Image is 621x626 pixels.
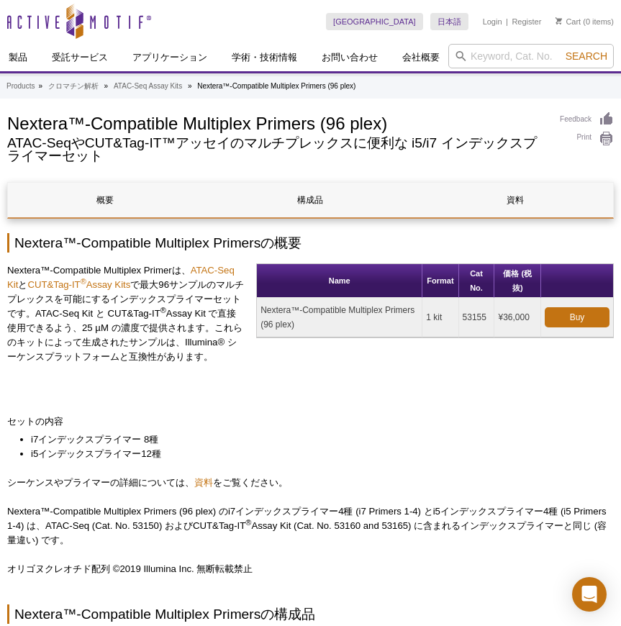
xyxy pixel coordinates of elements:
a: お問い合わせ [313,44,386,71]
a: CUT&Tag-IT®Assay Kits [27,279,130,290]
a: 資料 [194,477,213,488]
th: Cat No. [459,264,495,298]
sup: ® [81,277,86,286]
li: | [506,13,508,30]
a: 受託サービス [43,44,117,71]
p: セットの内容 [7,414,614,429]
li: Nextera™-Compatible Multiplex Primers (96 plex) [197,82,355,90]
a: Login [483,17,502,27]
li: (0 items) [556,13,614,30]
a: 学術・技術情報 [223,44,306,71]
h2: Nextera™-Compatible Multiplex Primersの構成品 [7,604,614,624]
li: i5インデックスプライマー12種 [31,447,599,461]
a: 会社概要 [394,44,448,71]
a: 資料 [418,183,613,217]
li: » [38,82,42,90]
th: Name [257,264,422,298]
a: ATAC-Seq Assay Kits [114,80,182,93]
a: クロマチン解析 [48,80,99,93]
td: 53155 [459,298,495,337]
p: Nextera™-Compatible Multiplex Primers (96 plex) のi7インデックスプライマー4種 (i7 Primers 1-4) とi5インデックスプライマー4... [7,504,614,548]
td: 1 kit [422,298,458,337]
sup: ® [245,517,251,526]
th: 価格 (税抜) [494,264,541,298]
a: アプリケーション [124,44,216,71]
li: i7インデックスプライマー 8種 [31,432,599,447]
p: Nextera™-Compatible Multiplex Primerは、 と で最大96サンプルのマルチプレックスを可能にするインデックスプライマーセットです。ATAC-Seq Kit と ... [7,263,245,364]
a: 構成品 [213,183,408,217]
span: Search [566,50,607,62]
h1: Nextera™-Compatible Multiplex Primers (96 plex) [7,112,545,133]
sup: ® [160,306,166,314]
a: Buy [545,307,609,327]
a: Products [6,80,35,93]
a: Register [512,17,541,27]
td: Nextera™-Compatible Multiplex Primers (96 plex) [257,298,422,337]
a: 概要 [8,183,203,217]
button: Search [561,50,612,63]
div: Open Intercom Messenger [572,577,607,612]
a: Feedback [560,112,614,127]
td: ¥36,000 [494,298,541,337]
a: Cart [556,17,581,27]
h2: Nextera™-Compatible Multiplex Primersの概要 [7,233,614,253]
a: Print [560,131,614,147]
a: [GEOGRAPHIC_DATA] [326,13,423,30]
li: » [188,82,192,90]
th: Format [422,264,458,298]
li: » [104,82,109,90]
a: 日本語 [430,13,468,30]
img: Your Cart [556,17,562,24]
input: Keyword, Cat. No. [448,44,614,68]
p: シーケンスやプライマーの詳細については、 をご覧ください。 [7,476,614,490]
h2: ATAC-SeqやCUT&Tag-IT™アッセイのマルチプレックスに便利な i5/i7 インデックスプライマーセット [7,137,545,163]
p: オリゴヌクレオチド配列 ©2019 Illumina Inc. 無断転載禁止 [7,562,614,576]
